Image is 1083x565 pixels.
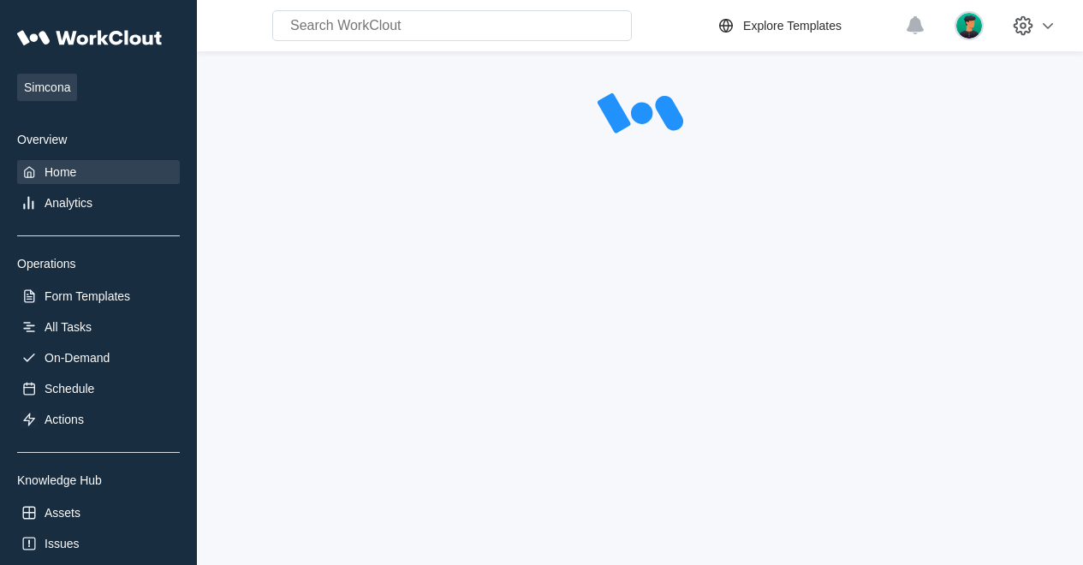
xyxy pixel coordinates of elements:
[17,315,180,339] a: All Tasks
[17,284,180,308] a: Form Templates
[45,289,130,303] div: Form Templates
[17,74,77,101] span: Simcona
[17,160,180,184] a: Home
[45,196,92,210] div: Analytics
[17,407,180,431] a: Actions
[17,257,180,271] div: Operations
[17,191,180,215] a: Analytics
[955,11,984,40] img: user.png
[45,351,110,365] div: On-Demand
[17,532,180,556] a: Issues
[716,15,896,36] a: Explore Templates
[45,413,84,426] div: Actions
[45,165,76,179] div: Home
[17,377,180,401] a: Schedule
[743,19,842,33] div: Explore Templates
[45,320,92,334] div: All Tasks
[45,506,80,520] div: Assets
[272,10,632,41] input: Search WorkClout
[17,501,180,525] a: Assets
[45,382,94,395] div: Schedule
[17,473,180,487] div: Knowledge Hub
[17,346,180,370] a: On-Demand
[17,133,180,146] div: Overview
